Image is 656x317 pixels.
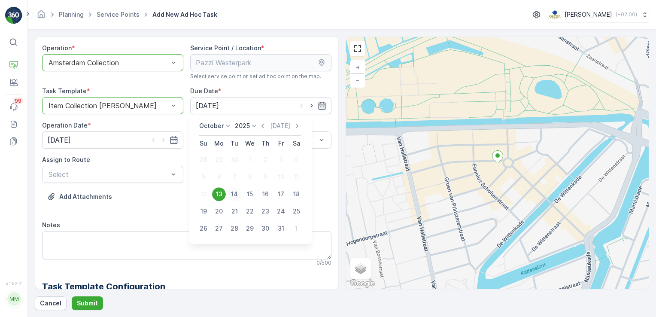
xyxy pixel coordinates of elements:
[242,136,258,151] th: Wednesday
[197,204,210,218] div: 19
[549,10,561,19] img: basis-logo_rgb2x.png
[42,280,331,293] h2: Task Template Configuration
[211,136,227,151] th: Monday
[190,54,331,71] input: Pazzi Westerpark
[42,131,183,149] input: dd/mm/yyyy
[228,170,241,184] div: 7
[212,153,226,167] div: 29
[190,87,218,94] label: Due Date
[5,98,22,116] a: 99
[274,222,288,235] div: 31
[36,13,46,20] a: Homepage
[197,187,210,201] div: 12
[274,153,288,167] div: 3
[42,221,60,229] label: Notes
[356,64,360,71] span: +
[77,299,98,308] p: Submit
[348,278,377,289] a: Open this area in Google Maps (opens a new window)
[228,204,241,218] div: 21
[289,187,303,201] div: 18
[258,170,272,184] div: 9
[151,10,219,19] span: Add New Ad Hoc Task
[197,170,210,184] div: 5
[212,222,226,235] div: 27
[42,156,90,163] label: Assign to Route
[190,44,261,52] label: Service Point / Location
[243,204,257,218] div: 22
[258,204,272,218] div: 23
[42,122,88,129] label: Operation Date
[42,87,87,94] label: Task Template
[351,259,370,278] a: Layers
[243,153,257,167] div: 1
[243,222,257,235] div: 29
[258,153,272,167] div: 2
[197,222,210,235] div: 26
[289,153,303,167] div: 4
[243,187,257,201] div: 15
[274,187,288,201] div: 17
[258,187,272,201] div: 16
[316,259,331,266] p: 0 / 500
[72,296,103,310] button: Submit
[274,204,288,218] div: 24
[59,192,112,201] p: Add Attachments
[190,73,321,80] span: Select service point or set ad hoc point on the map.
[348,278,377,289] img: Google
[5,7,22,24] img: logo
[42,44,72,52] label: Operation
[7,292,21,306] div: MM
[274,170,288,184] div: 10
[212,187,226,201] div: 13
[212,170,226,184] div: 6
[351,42,364,55] a: View Fullscreen
[616,11,637,18] p: ( +02:00 )
[549,7,649,22] button: [PERSON_NAME](+02:00)
[212,204,226,218] div: 20
[35,296,67,310] button: Cancel
[351,61,364,74] a: Zoom In
[59,11,84,18] a: Planning
[565,10,612,19] p: [PERSON_NAME]
[97,11,140,18] a: Service Points
[190,97,331,114] input: dd/mm/yyyy
[289,222,303,235] div: 1
[258,222,272,235] div: 30
[355,76,360,84] span: −
[243,170,257,184] div: 8
[289,204,303,218] div: 25
[289,136,304,151] th: Saturday
[228,222,241,235] div: 28
[196,136,211,151] th: Sunday
[228,187,241,201] div: 14
[5,281,22,286] span: v 1.52.2
[199,122,224,130] p: October
[351,74,364,87] a: Zoom Out
[258,136,273,151] th: Thursday
[270,122,290,130] p: [DATE]
[273,136,289,151] th: Friday
[49,169,168,180] p: Select
[5,288,22,310] button: MM
[228,153,241,167] div: 30
[227,136,242,151] th: Tuesday
[197,153,210,167] div: 28
[40,299,61,308] p: Cancel
[289,170,303,184] div: 11
[15,98,21,104] p: 99
[42,190,117,204] button: Upload File
[235,122,250,130] p: 2025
